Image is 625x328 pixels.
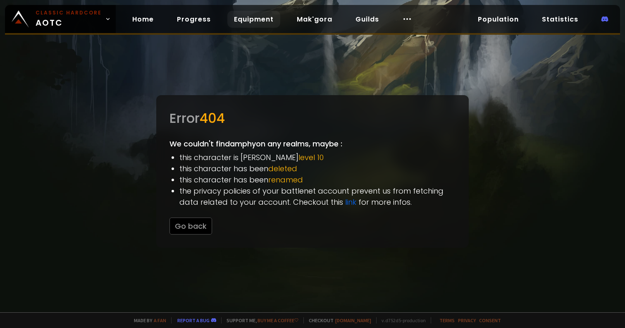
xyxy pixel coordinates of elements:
[376,317,426,323] span: v. d752d5 - production
[268,175,303,185] span: renamed
[154,317,166,323] a: a fan
[290,11,339,28] a: Mak'gora
[179,174,456,185] li: this character has been
[349,11,386,28] a: Guilds
[179,185,456,208] li: the privacy policies of your battlenet account prevent us from fetching data related to your acco...
[169,218,212,235] button: Go back
[129,317,166,323] span: Made by
[458,317,476,323] a: Privacy
[179,152,456,163] li: this character is [PERSON_NAME]
[169,108,456,128] div: Error
[5,5,116,33] a: Classic HardcoreAOTC
[179,163,456,174] li: this character has been
[535,11,585,28] a: Statistics
[177,317,210,323] a: Report a bug
[126,11,160,28] a: Home
[335,317,371,323] a: [DOMAIN_NAME]
[471,11,525,28] a: Population
[303,317,371,323] span: Checkout
[200,109,225,127] span: 404
[479,317,501,323] a: Consent
[156,95,469,248] div: We couldn't find amphy on any realms, maybe :
[36,9,102,29] span: AOTC
[258,317,298,323] a: Buy me a coffee
[227,11,280,28] a: Equipment
[439,317,455,323] a: Terms
[268,163,297,174] span: deleted
[298,152,324,163] span: level 10
[36,9,102,17] small: Classic Hardcore
[169,221,212,231] a: Go back
[170,11,217,28] a: Progress
[221,317,298,323] span: Support me,
[345,197,356,207] a: link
